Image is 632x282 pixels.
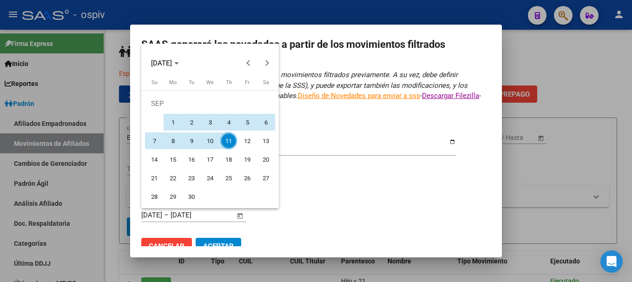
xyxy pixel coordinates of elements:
[145,187,164,206] button: September 28, 2025
[239,54,258,72] button: Previous month
[164,131,182,150] button: September 8, 2025
[165,132,181,149] span: 8
[239,114,256,131] span: 5
[220,114,237,131] span: 4
[263,79,269,85] span: Sa
[147,55,183,72] button: Choose month and year
[164,150,182,169] button: September 15, 2025
[257,132,274,149] span: 13
[201,113,219,131] button: September 3, 2025
[183,188,200,205] span: 30
[183,170,200,186] span: 23
[219,113,238,131] button: September 4, 2025
[145,131,164,150] button: September 7, 2025
[182,131,201,150] button: September 9, 2025
[257,150,275,169] button: September 20, 2025
[146,188,163,205] span: 28
[238,113,257,131] button: September 5, 2025
[220,132,237,149] span: 11
[257,151,274,168] span: 20
[600,250,623,273] div: Open Intercom Messenger
[202,114,218,131] span: 3
[239,170,256,186] span: 26
[220,170,237,186] span: 25
[146,151,163,168] span: 14
[226,79,232,85] span: Th
[245,79,250,85] span: Fr
[201,131,219,150] button: September 10, 2025
[165,170,181,186] span: 22
[219,169,238,187] button: September 25, 2025
[202,132,218,149] span: 10
[183,151,200,168] span: 16
[238,131,257,150] button: September 12, 2025
[145,169,164,187] button: September 21, 2025
[257,169,275,187] button: September 27, 2025
[219,150,238,169] button: September 18, 2025
[182,150,201,169] button: September 16, 2025
[239,151,256,168] span: 19
[151,59,172,67] span: [DATE]
[164,113,182,131] button: September 1, 2025
[219,131,238,150] button: September 11, 2025
[183,132,200,149] span: 9
[257,114,274,131] span: 6
[146,132,163,149] span: 7
[169,79,177,85] span: Mo
[183,114,200,131] span: 2
[239,132,256,149] span: 12
[145,150,164,169] button: September 14, 2025
[202,151,218,168] span: 17
[164,187,182,206] button: September 29, 2025
[182,113,201,131] button: September 2, 2025
[182,187,201,206] button: September 30, 2025
[238,169,257,187] button: September 26, 2025
[182,169,201,187] button: September 23, 2025
[165,151,181,168] span: 15
[257,113,275,131] button: September 6, 2025
[220,151,237,168] span: 18
[201,169,219,187] button: September 24, 2025
[165,114,181,131] span: 1
[165,188,181,205] span: 29
[164,169,182,187] button: September 22, 2025
[145,94,275,113] td: SEP
[238,150,257,169] button: September 19, 2025
[201,150,219,169] button: September 17, 2025
[206,79,214,85] span: We
[202,170,218,186] span: 24
[189,79,194,85] span: Tu
[258,54,276,72] button: Next month
[151,79,158,85] span: Su
[146,170,163,186] span: 21
[257,170,274,186] span: 27
[257,131,275,150] button: September 13, 2025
